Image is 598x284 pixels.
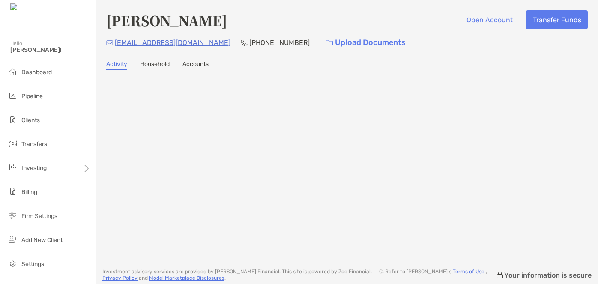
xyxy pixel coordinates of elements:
img: billing icon [8,186,18,197]
img: investing icon [8,162,18,173]
a: Activity [106,60,127,70]
img: settings icon [8,258,18,269]
span: [PERSON_NAME]! [10,46,90,54]
img: firm-settings icon [8,210,18,221]
img: Zoe Logo [10,3,47,12]
a: Accounts [182,60,209,70]
a: Model Marketplace Disclosures [149,275,224,281]
img: Email Icon [106,40,113,45]
a: Privacy Policy [102,275,138,281]
span: Pipeline [21,93,43,100]
span: Billing [21,188,37,196]
button: Open Account [460,10,519,29]
img: add_new_client icon [8,234,18,245]
button: Transfer Funds [526,10,588,29]
a: Household [140,60,170,70]
p: [EMAIL_ADDRESS][DOMAIN_NAME] [115,37,230,48]
img: dashboard icon [8,66,18,77]
img: pipeline icon [8,90,18,101]
p: Investment advisory services are provided by [PERSON_NAME] Financial . This site is powered by Zo... [102,269,496,281]
img: button icon [326,40,333,46]
span: Settings [21,260,44,268]
span: Dashboard [21,69,52,76]
span: Add New Client [21,236,63,244]
span: Clients [21,117,40,124]
h4: [PERSON_NAME] [106,10,227,30]
a: Upload Documents [320,33,411,52]
p: [PHONE_NUMBER] [249,37,310,48]
span: Firm Settings [21,212,57,220]
span: Transfers [21,141,47,148]
img: Phone Icon [241,39,248,46]
a: Terms of Use [453,269,484,275]
img: transfers icon [8,138,18,149]
span: Investing [21,164,47,172]
p: Your information is secure [504,271,592,279]
img: clients icon [8,114,18,125]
